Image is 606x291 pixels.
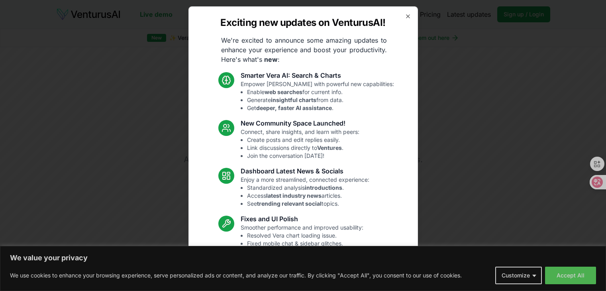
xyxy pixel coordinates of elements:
li: Generate from data. [247,96,394,104]
h2: Exciting new updates on VenturusAI! [220,16,385,29]
li: Standardized analysis . [247,184,369,192]
h3: Fixes and UI Polish [241,214,363,224]
strong: insightful charts [271,96,316,103]
strong: Ventures [317,144,342,151]
li: Access articles. [247,192,369,200]
h3: New Community Space Launched! [241,118,359,128]
li: Fixed mobile chat & sidebar glitches. [247,240,363,248]
li: Get . [247,104,394,112]
strong: trending relevant social [257,200,322,207]
li: Enable for current info. [247,88,394,96]
li: Link discussions directly to . [247,144,359,152]
p: Smoother performance and improved usability: [241,224,363,256]
h3: Smarter Vera AI: Search & Charts [241,71,394,80]
strong: web searches [265,88,302,95]
p: Connect, share insights, and learn with peers: [241,128,359,160]
li: Create posts and edit replies easily. [247,136,359,144]
p: These updates are designed to make VenturusAI more powerful, intuitive, and user-friendly. Let us... [214,262,392,291]
p: Empower [PERSON_NAME] with powerful new capabilities: [241,80,394,112]
li: Resolved Vera chart loading issue. [247,232,363,240]
p: Enjoy a more streamlined, connected experience: [241,176,369,208]
strong: introductions [305,184,342,191]
strong: latest industry news [266,192,322,199]
li: See topics. [247,200,369,208]
p: We're excited to announce some amazing updates to enhance your experience and boost your producti... [215,35,393,64]
li: Enhanced overall UI consistency. [247,248,363,256]
strong: new [264,55,278,63]
li: Join the conversation [DATE]! [247,152,359,160]
h3: Dashboard Latest News & Socials [241,166,369,176]
strong: deeper, faster AI assistance [256,104,332,111]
